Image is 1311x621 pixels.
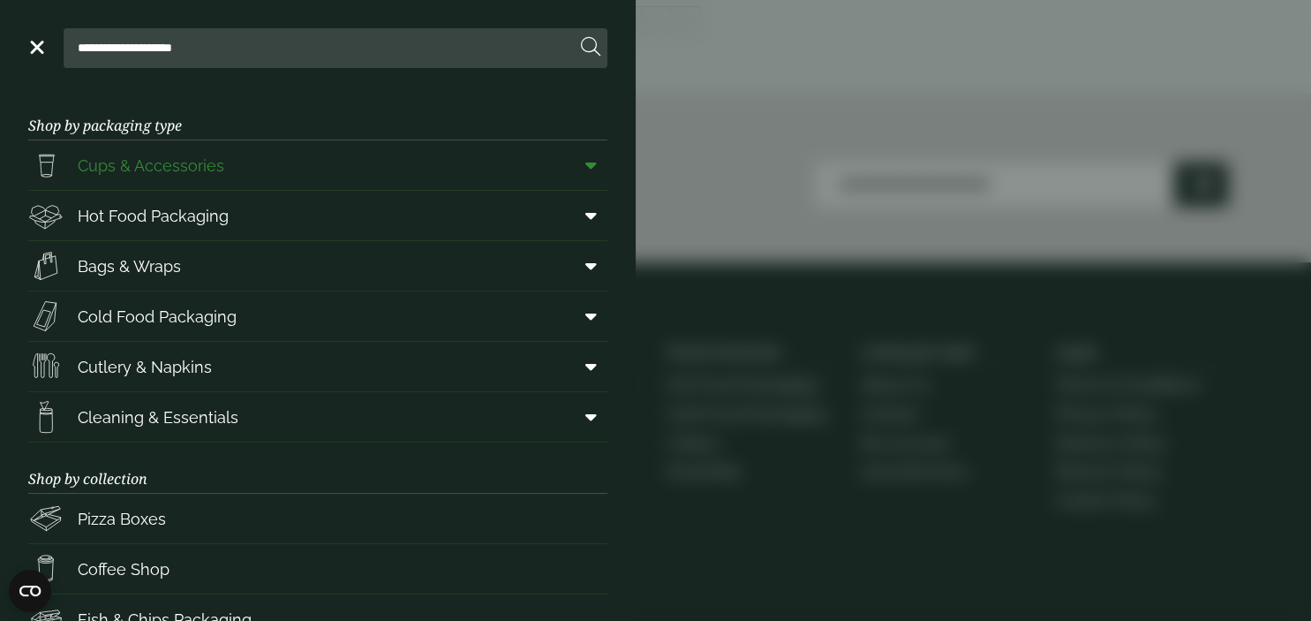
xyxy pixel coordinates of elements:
h3: Shop by collection [28,443,607,494]
a: Bags & Wraps [28,241,607,291]
img: Pizza_boxes.svg [28,501,64,536]
a: Pizza Boxes [28,494,607,543]
span: Cups & Accessories [78,154,224,178]
span: Bags & Wraps [78,254,181,278]
img: HotDrink_paperCup.svg [28,551,64,587]
img: Sandwich_box.svg [28,299,64,334]
a: Cleaning & Essentials [28,392,607,442]
span: Coffee Shop [78,557,170,581]
a: Cold Food Packaging [28,292,607,341]
a: Cutlery & Napkins [28,342,607,391]
h3: Shop by packaging type [28,89,607,140]
img: Deli_box.svg [28,198,64,233]
img: PintNhalf_cup.svg [28,148,64,183]
img: Paper_carriers.svg [28,248,64,284]
span: Cutlery & Napkins [78,355,212,379]
a: Coffee Shop [28,544,607,594]
span: Hot Food Packaging [78,204,229,228]
span: Cleaning & Essentials [78,405,238,429]
a: Hot Food Packaging [28,191,607,240]
span: Cold Food Packaging [78,305,237,329]
img: Cutlery.svg [28,349,64,384]
button: Open CMP widget [9,570,51,612]
span: Pizza Boxes [78,507,166,531]
img: open-wipe.svg [28,399,64,435]
a: Cups & Accessories [28,140,607,190]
